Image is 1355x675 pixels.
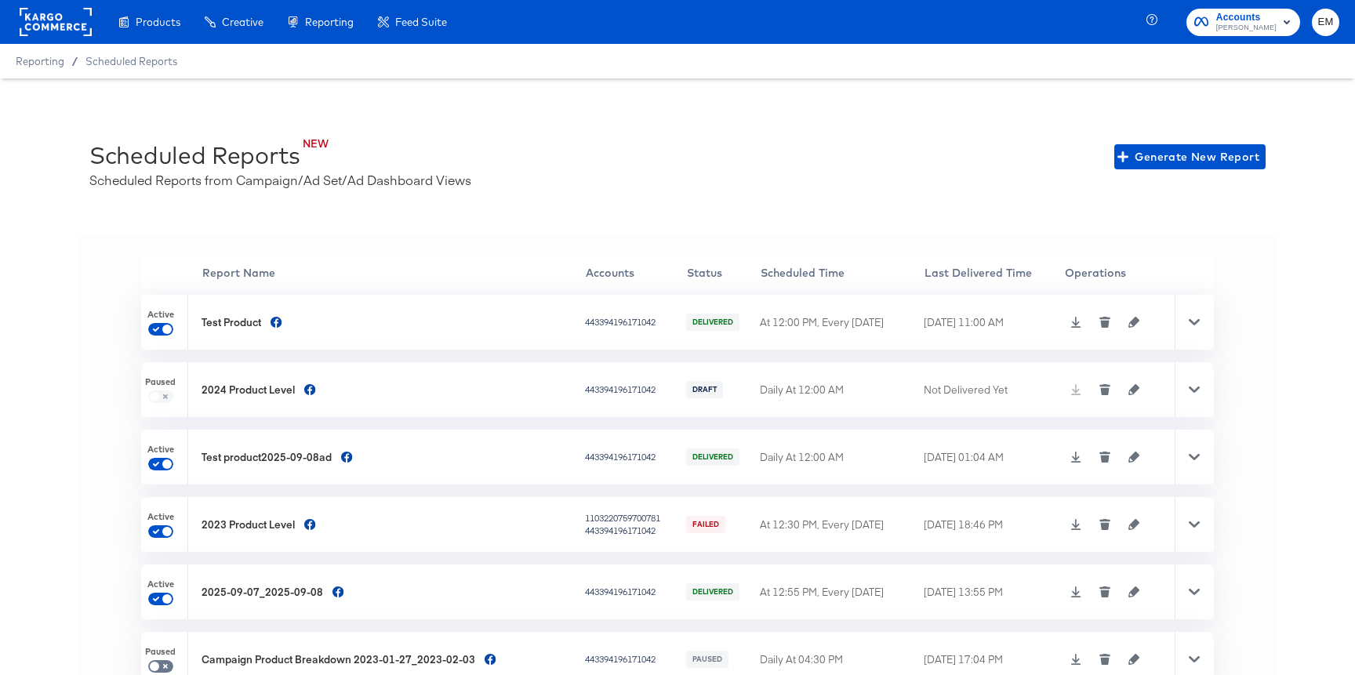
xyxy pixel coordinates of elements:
div: Daily At 12:00 AM [760,450,920,465]
div: Toggle Row Expanded [1175,430,1214,484]
div: 2024 Product Level [202,383,295,397]
span: Creative [222,16,263,28]
span: PAUSED [691,655,724,665]
span: Active [147,579,174,591]
div: At 12:55 PM, Every [DATE] [760,585,920,600]
button: Generate New Report [1114,144,1266,169]
span: DELIVERED [691,587,735,597]
span: Active [147,444,174,456]
button: EM [1312,9,1339,36]
div: 443394196171042 [585,653,683,666]
div: Toggle Row Expanded [1175,362,1214,417]
div: Test Product [202,315,261,330]
div: [DATE] 11:00 AM [924,315,1059,330]
span: Reporting [16,55,64,67]
div: Campaign Product Breakdown 2023-01-27_2023-02-03 [202,652,475,667]
div: Daily At 12:00 AM [760,383,920,397]
span: Accounts [1216,9,1277,26]
div: Toggle Row Expanded [1175,295,1214,350]
div: Report Name [202,265,584,281]
div: 443394196171042 [585,383,683,396]
span: Generate New Report [1121,147,1259,167]
span: Feed Suite [395,16,447,28]
div: Scheduled Reports from Campaign/Ad Set/Ad Dashboard Views [89,171,471,189]
th: Scheduled Time [760,257,924,289]
th: Accounts [585,257,687,289]
div: [DATE] 13:55 PM [924,585,1059,600]
span: Active [147,511,174,524]
span: Reporting [305,16,354,28]
button: Accounts[PERSON_NAME] [1186,9,1300,36]
span: DELIVERED [691,318,735,328]
a: Scheduled Reports [85,55,177,67]
div: 2025-09-07_2025-09-08 [202,585,323,600]
div: [DATE] 17:04 PM [924,652,1059,667]
div: Not Delivered Yet [924,383,1059,397]
div: Test product2025-09-08ad [202,450,332,465]
th: Operations [1064,257,1175,289]
span: DRAFT [691,385,718,395]
div: 1103220759700781 [585,512,683,524]
div: [DATE] 01:04 AM [924,450,1059,465]
span: Paused [145,646,176,659]
div: Scheduled Reports [89,140,300,171]
div: NEW [118,136,329,151]
th: Last Delivered Time [924,257,1063,289]
span: Paused [145,376,176,389]
span: DELIVERED [691,452,735,463]
div: Status [687,265,759,281]
div: 2023 Product Level [202,517,295,532]
div: 443394196171042 [585,586,683,598]
div: Daily At 04:30 PM [760,652,920,667]
div: At 12:30 PM, Every [DATE] [760,517,920,532]
span: FAILED [691,520,721,530]
div: At 12:00 PM, Every [DATE] [760,315,920,330]
span: EM [1318,13,1333,31]
div: Toggle Row Expanded [1175,564,1214,619]
div: [DATE] 18:46 PM [924,517,1059,532]
div: 443394196171042 [585,316,683,328]
span: Products [136,16,180,28]
span: / [64,55,85,67]
div: 443394196171042 [585,451,683,463]
span: Active [147,309,174,321]
div: 443394196171042 [585,524,683,537]
span: [PERSON_NAME] [1216,22,1277,34]
div: Toggle Row Expanded [1175,497,1214,552]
